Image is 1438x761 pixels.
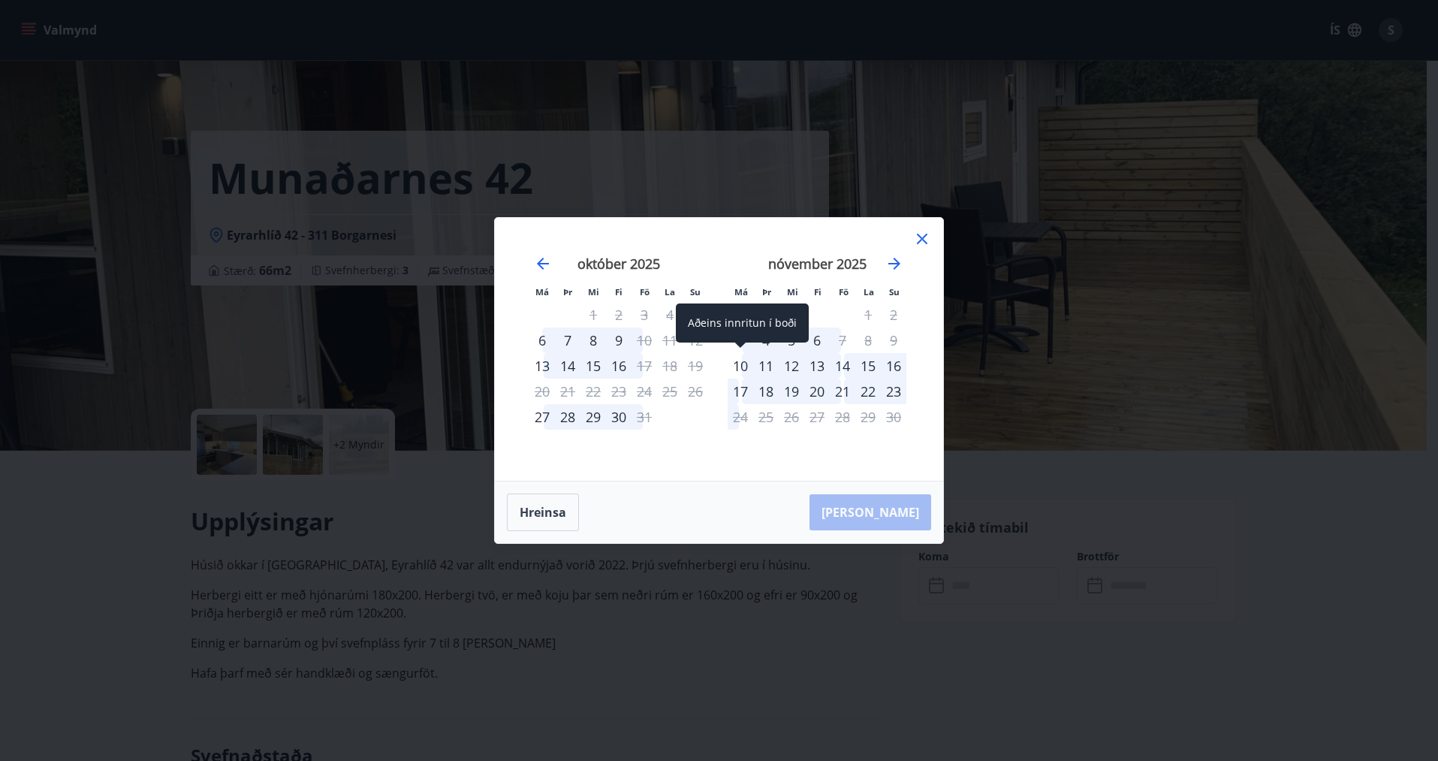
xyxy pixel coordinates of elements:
td: Not available. föstudagur, 31. október 2025 [632,404,657,430]
td: Choose fimmtudagur, 6. nóvember 2025 as your check-in date. It’s available. [804,328,830,353]
div: 19 [779,379,804,404]
td: Not available. sunnudagur, 19. október 2025 [683,353,708,379]
button: Hreinsa [507,494,579,531]
small: La [864,286,874,297]
td: Choose þriðjudagur, 14. október 2025 as your check-in date. It’s available. [555,353,580,379]
div: 22 [855,379,881,404]
div: Aðeins útritun í boði [632,328,657,353]
div: Aðeins útritun í boði [830,328,855,353]
div: 6 [804,328,830,353]
td: Choose þriðjudagur, 18. nóvember 2025 as your check-in date. It’s available. [753,379,779,404]
td: Choose föstudagur, 21. nóvember 2025 as your check-in date. It’s available. [830,379,855,404]
td: Not available. laugardagur, 1. nóvember 2025 [855,302,881,328]
td: Not available. sunnudagur, 2. nóvember 2025 [881,302,906,328]
td: Not available. sunnudagur, 26. október 2025 [683,379,708,404]
div: 15 [580,353,606,379]
td: Not available. föstudagur, 28. nóvember 2025 [830,404,855,430]
div: Aðeins útritun í boði [728,404,753,430]
td: Not available. þriðjudagur, 21. október 2025 [555,379,580,404]
div: 9 [606,328,632,353]
div: Calendar [513,236,925,463]
td: Choose sunnudagur, 16. nóvember 2025 as your check-in date. It’s available. [881,353,906,379]
td: Not available. laugardagur, 29. nóvember 2025 [855,404,881,430]
td: Choose þriðjudagur, 28. október 2025 as your check-in date. It’s available. [555,404,580,430]
div: 12 [779,353,804,379]
small: La [665,286,675,297]
div: 20 [804,379,830,404]
small: Má [535,286,549,297]
td: Not available. sunnudagur, 5. október 2025 [683,302,708,328]
td: Choose miðvikudagur, 29. október 2025 as your check-in date. It’s available. [580,404,606,430]
small: Su [690,286,701,297]
td: Not available. sunnudagur, 9. nóvember 2025 [881,328,906,353]
td: Choose þriðjudagur, 7. október 2025 as your check-in date. It’s available. [555,328,580,353]
div: Aðeins útritun í boði [632,404,657,430]
div: 8 [580,328,606,353]
td: Choose föstudagur, 14. nóvember 2025 as your check-in date. It’s available. [830,353,855,379]
td: Choose mánudagur, 17. nóvember 2025 as your check-in date. It’s available. [728,379,753,404]
div: Move backward to switch to the previous month. [534,255,552,273]
div: 16 [881,353,906,379]
td: Choose fimmtudagur, 16. október 2025 as your check-in date. It’s available. [606,353,632,379]
div: 15 [855,353,881,379]
small: Má [734,286,748,297]
div: Aðeins innritun í boði [529,353,555,379]
td: Choose miðvikudagur, 12. nóvember 2025 as your check-in date. It’s available. [779,353,804,379]
td: Choose mánudagur, 27. október 2025 as your check-in date. It’s available. [529,404,555,430]
td: Not available. mánudagur, 20. október 2025 [529,379,555,404]
small: Fö [839,286,849,297]
div: 29 [580,404,606,430]
div: 30 [606,404,632,430]
small: Mi [588,286,599,297]
strong: nóvember 2025 [768,255,867,273]
div: 21 [830,379,855,404]
td: Not available. laugardagur, 11. október 2025 [657,328,683,353]
td: Choose fimmtudagur, 20. nóvember 2025 as your check-in date. It’s available. [804,379,830,404]
td: Choose þriðjudagur, 11. nóvember 2025 as your check-in date. It’s available. [753,353,779,379]
div: 14 [830,353,855,379]
div: 17 [728,379,753,404]
div: Aðeins innritun í boði [529,328,555,353]
div: 18 [753,379,779,404]
td: Not available. laugardagur, 8. nóvember 2025 [855,328,881,353]
td: Not available. þriðjudagur, 25. nóvember 2025 [753,404,779,430]
td: Not available. fimmtudagur, 2. október 2025 [606,302,632,328]
td: Not available. föstudagur, 10. október 2025 [632,328,657,353]
div: 28 [555,404,580,430]
td: Not available. laugardagur, 18. október 2025 [657,353,683,379]
td: Not available. miðvikudagur, 1. október 2025 [580,302,606,328]
td: Choose laugardagur, 15. nóvember 2025 as your check-in date. It’s available. [855,353,881,379]
td: Not available. laugardagur, 25. október 2025 [657,379,683,404]
td: Choose laugardagur, 22. nóvember 2025 as your check-in date. It’s available. [855,379,881,404]
div: Aðeins innritun í boði [728,353,753,379]
small: Fi [615,286,623,297]
td: Not available. föstudagur, 24. október 2025 [632,379,657,404]
small: Su [889,286,900,297]
td: Not available. föstudagur, 3. október 2025 [632,302,657,328]
div: 14 [555,353,580,379]
td: Choose sunnudagur, 23. nóvember 2025 as your check-in date. It’s available. [881,379,906,404]
small: Mi [787,286,798,297]
td: Choose miðvikudagur, 8. október 2025 as your check-in date. It’s available. [580,328,606,353]
div: Aðeins útritun í boði [632,353,657,379]
small: Þr [762,286,771,297]
td: Choose fimmtudagur, 30. október 2025 as your check-in date. It’s available. [606,404,632,430]
td: Choose miðvikudagur, 15. október 2025 as your check-in date. It’s available. [580,353,606,379]
td: Not available. fimmtudagur, 27. nóvember 2025 [804,404,830,430]
td: Not available. föstudagur, 7. nóvember 2025 [830,328,855,353]
div: 16 [606,353,632,379]
div: 13 [804,353,830,379]
td: Not available. fimmtudagur, 23. október 2025 [606,379,632,404]
small: Fi [814,286,821,297]
td: Choose fimmtudagur, 13. nóvember 2025 as your check-in date. It’s available. [804,353,830,379]
div: Aðeins innritun í boði [529,404,555,430]
td: Not available. sunnudagur, 30. nóvember 2025 [881,404,906,430]
td: Not available. mánudagur, 24. nóvember 2025 [728,404,753,430]
td: Choose mánudagur, 10. nóvember 2025 as your check-in date. It’s available. [728,353,753,379]
div: 11 [753,353,779,379]
td: Not available. föstudagur, 17. október 2025 [632,353,657,379]
td: Choose mánudagur, 13. október 2025 as your check-in date. It’s available. [529,353,555,379]
div: 23 [881,379,906,404]
td: Not available. miðvikudagur, 22. október 2025 [580,379,606,404]
small: Þr [563,286,572,297]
